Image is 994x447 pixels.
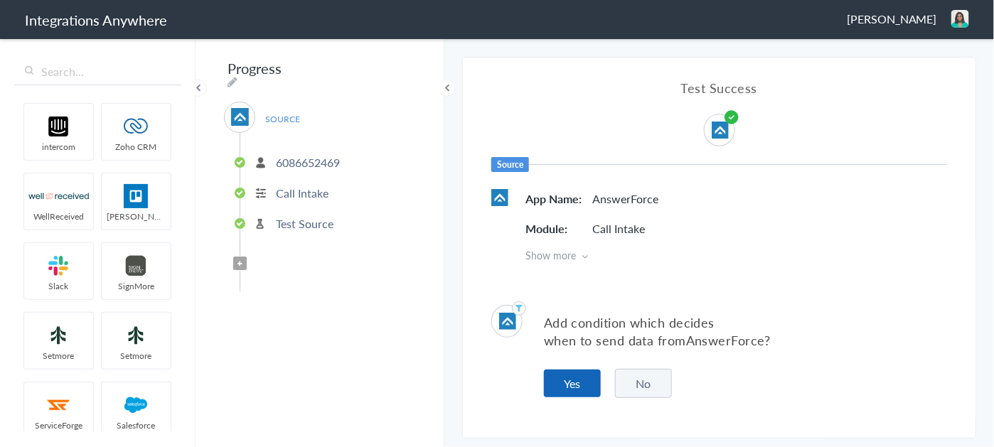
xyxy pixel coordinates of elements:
[25,10,167,30] h1: Integrations Anywhere
[28,323,89,348] img: setmoreNew.jpg
[525,220,589,237] h5: Module
[686,331,765,349] span: AnswerForce
[102,419,171,431] span: Salesforce
[102,141,171,153] span: Zoho CRM
[525,190,589,207] h5: App Name
[951,10,969,28] img: profile-photo.jpg
[24,210,93,222] span: WellReceived
[106,114,166,139] img: zoho-logo.svg
[499,313,516,330] img: af-app-logo.svg
[24,419,93,431] span: ServiceForge
[28,393,89,417] img: serviceforge-icon.png
[24,280,93,292] span: Slack
[491,189,508,206] img: af-app-logo.svg
[525,248,947,262] span: Show more
[491,157,529,172] h6: Source
[28,184,89,208] img: wr-logo.svg
[102,280,171,292] span: SignMore
[231,108,249,126] img: af-app-logo.svg
[102,350,171,362] span: Setmore
[24,141,93,153] span: intercom
[615,369,672,398] button: No
[256,109,310,129] span: SOURCE
[106,184,166,208] img: trello.png
[592,220,645,237] p: Call Intake
[544,313,947,349] p: Add condition which decides when to send data from ?
[106,254,166,278] img: signmore-logo.png
[106,323,166,348] img: setmoreNew.jpg
[276,154,340,171] p: 6086652469
[28,114,89,139] img: intercom-logo.svg
[106,393,166,417] img: salesforce-logo.svg
[491,79,947,97] h4: Test Success
[102,210,171,222] span: [PERSON_NAME]
[24,350,93,362] span: Setmore
[276,215,333,232] p: Test Source
[28,254,89,278] img: slack-logo.svg
[592,190,658,207] p: AnswerForce
[544,370,601,397] button: Yes
[712,122,729,139] img: af-app-logo.svg
[847,11,937,27] span: [PERSON_NAME]
[14,58,181,85] input: Search...
[276,185,328,201] p: Call Intake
